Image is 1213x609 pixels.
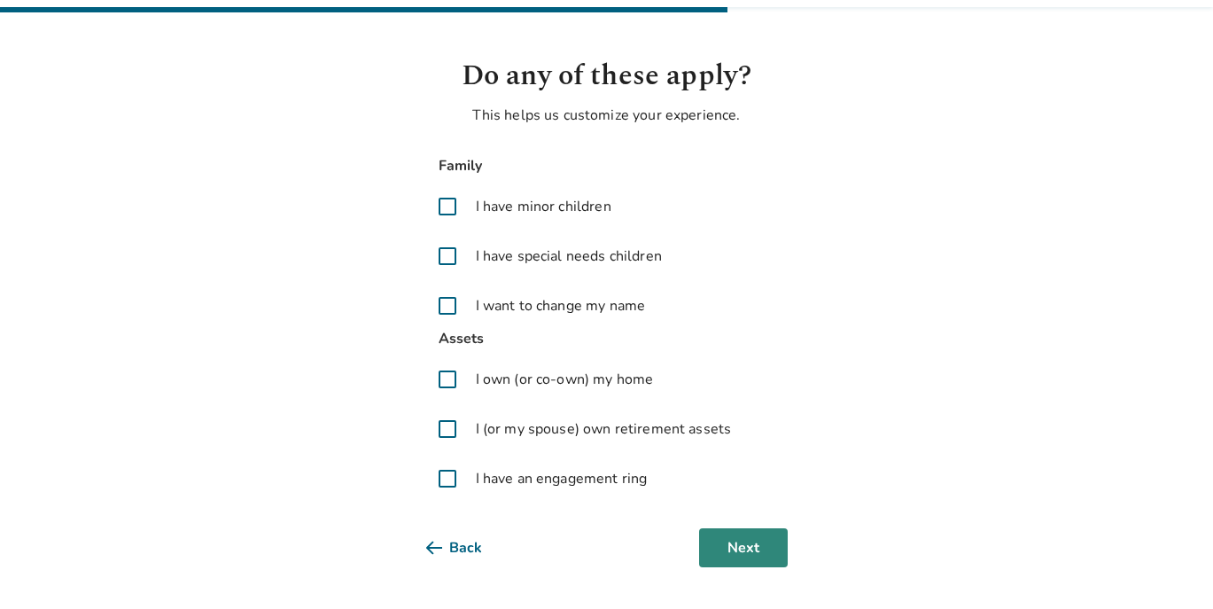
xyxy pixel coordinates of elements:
[426,105,788,126] p: This helps us customize your experience.
[476,196,611,217] span: I have minor children
[1124,524,1213,609] iframe: Chat Widget
[476,295,646,316] span: I want to change my name
[699,528,788,567] button: Next
[476,369,654,390] span: I own (or co-own) my home
[476,246,662,267] span: I have special needs children
[476,418,732,440] span: I (or my spouse) own retirement assets
[426,154,788,178] span: Family
[426,528,510,567] button: Back
[426,327,788,351] span: Assets
[426,55,788,98] h1: Do any of these apply?
[476,468,648,489] span: I have an engagement ring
